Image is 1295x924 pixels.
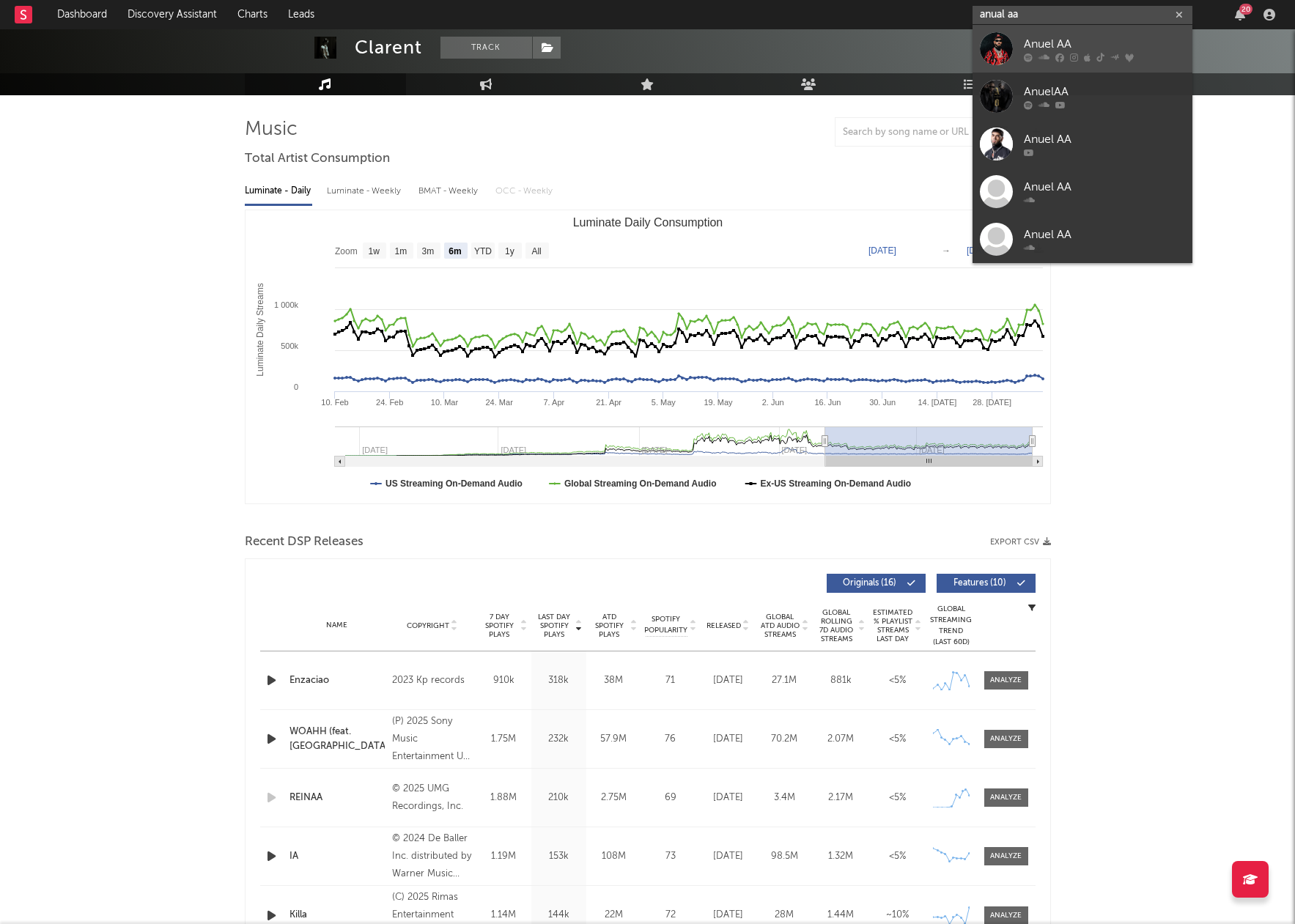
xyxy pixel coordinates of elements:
[355,37,422,59] div: Clarent
[816,673,866,688] div: 881k
[535,791,583,805] div: 210k
[293,382,298,391] text: 0
[289,908,385,923] a: Killa
[761,398,783,407] text: 2. Jun
[946,579,1014,588] span: Features ( 10 )
[535,613,574,639] span: Last Day Spotify Plays
[827,574,926,593] button: Originals(16)
[760,478,911,489] text: Ex-US Streaming On-Demand Audio
[245,533,364,551] span: Recent DSP Releases
[531,246,541,256] text: All
[645,791,696,805] div: 69
[760,673,809,688] div: 27.1M
[245,179,312,204] div: Luminate - Daily
[440,37,532,59] button: Track
[937,574,1036,593] button: Features(10)
[704,732,753,747] div: [DATE]
[430,398,458,407] text: 10. Mar
[918,398,956,407] text: 14. [DATE]
[480,673,528,688] div: 910k
[873,908,922,923] div: ~ 10 %
[394,246,407,256] text: 1m
[590,673,638,688] div: 38M
[321,398,348,407] text: 10. Feb
[816,608,857,643] span: Global Rolling 7D Audio Streams
[421,246,434,256] text: 3m
[335,246,358,256] text: Zoom
[505,246,514,256] text: 1y
[368,246,380,256] text: 1w
[704,673,753,688] div: [DATE]
[873,732,922,747] div: <5%
[1239,4,1252,15] div: 20
[816,791,866,805] div: 2.17M
[535,908,583,923] div: 144k
[1235,9,1245,21] button: 20
[480,732,528,747] div: 1.75M
[760,791,809,805] div: 3.4M
[873,849,922,864] div: <5%
[392,672,472,690] div: 2023 Kp records
[473,246,491,256] text: YTD
[590,732,638,747] div: 57.9M
[385,478,523,489] text: US Streaming On-Demand Audio
[704,398,733,407] text: 19. May
[973,120,1192,168] a: Anuel AA
[289,791,385,805] div: REINAA
[1024,83,1185,100] div: AnuelAA
[392,713,472,766] div: (P) 2025 Sony Music Entertainment US Latin LLC/Head [MEDICAL_DATA] Records Inc.
[760,908,809,923] div: 28M
[289,725,385,753] a: WOAHH (feat. [GEOGRAPHIC_DATA])
[973,25,1192,73] a: Anuel AA
[572,216,723,229] text: Luminate Daily Consumption
[289,849,385,864] a: IA
[281,341,298,350] text: 500k
[327,179,404,204] div: Luminate - Weekly
[392,780,472,816] div: © 2025 UMG Recordings, Inc.
[255,283,265,376] text: Luminate Daily Streams
[816,732,866,747] div: 2.07M
[590,849,638,864] div: 108M
[929,604,973,648] div: Global Streaming Trend (Last 60D)
[418,179,481,204] div: BMAT - Weekly
[480,613,519,639] span: 7 Day Spotify Plays
[543,398,564,407] text: 7. Apr
[392,830,472,883] div: © 2024 De Baller Inc. distributed by Warner Music Latina Inc.
[973,168,1192,215] a: Anuel AA
[869,398,896,407] text: 30. Jun
[645,673,696,688] div: 71
[704,791,753,805] div: [DATE]
[973,73,1192,120] a: AnuelAA
[289,673,385,688] a: Enzaciao
[480,908,528,923] div: 1.14M
[967,245,995,256] text: [DATE]
[645,908,696,923] div: 72
[564,478,716,489] text: Global Streaming On-Demand Audio
[273,300,298,309] text: 1 000k
[535,849,583,864] div: 153k
[245,150,390,168] span: Total Artist Consumption
[835,127,990,138] input: Search by song name or URL
[1024,226,1185,243] div: Anuel AA
[836,579,904,588] span: Originals ( 16 )
[596,398,621,407] text: 21. Apr
[246,210,1050,503] svg: Luminate Daily Consumption
[760,613,800,639] span: Global ATD Audio Streams
[816,849,866,864] div: 1.32M
[535,673,583,688] div: 318k
[760,732,809,747] div: 70.2M
[816,908,866,923] div: 1.44M
[704,849,753,864] div: [DATE]
[873,673,922,688] div: <5%
[480,791,528,805] div: 1.88M
[704,908,753,923] div: [DATE]
[1024,178,1185,196] div: Anuel AA
[651,398,676,407] text: 5. May
[942,245,951,256] text: →
[873,791,922,805] div: <5%
[590,908,638,923] div: 22M
[407,621,449,630] span: Copyright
